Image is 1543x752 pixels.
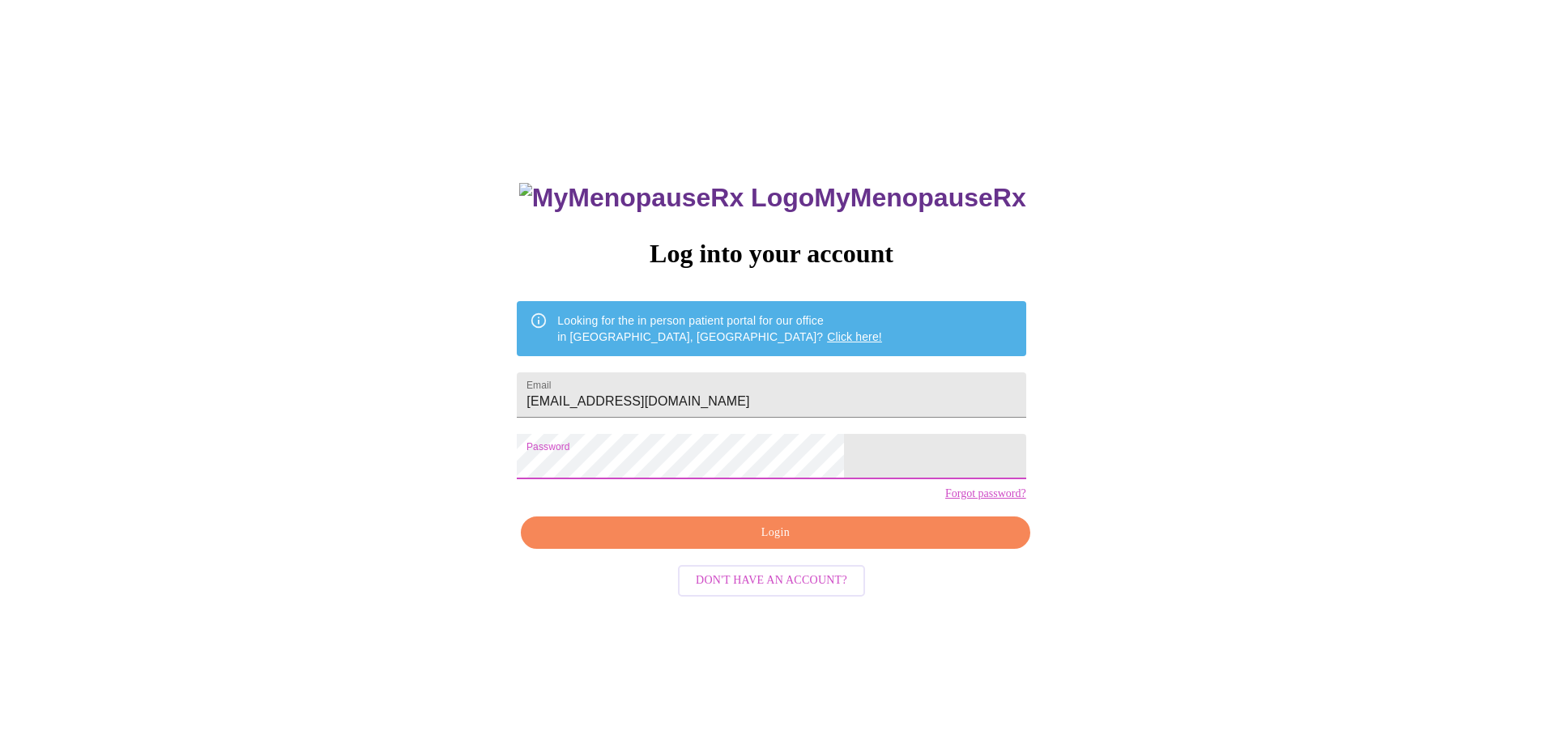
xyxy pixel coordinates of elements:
h3: MyMenopauseRx [519,183,1026,213]
button: Login [521,516,1029,550]
h3: Log into your account [517,239,1025,269]
img: MyMenopauseRx Logo [519,183,814,213]
a: Forgot password? [945,487,1026,500]
a: Click here! [827,330,882,343]
span: Login [539,523,1011,543]
span: Don't have an account? [696,571,847,591]
a: Don't have an account? [674,572,869,586]
div: Looking for the in person patient portal for our office in [GEOGRAPHIC_DATA], [GEOGRAPHIC_DATA]? [557,306,882,351]
button: Don't have an account? [678,565,865,597]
